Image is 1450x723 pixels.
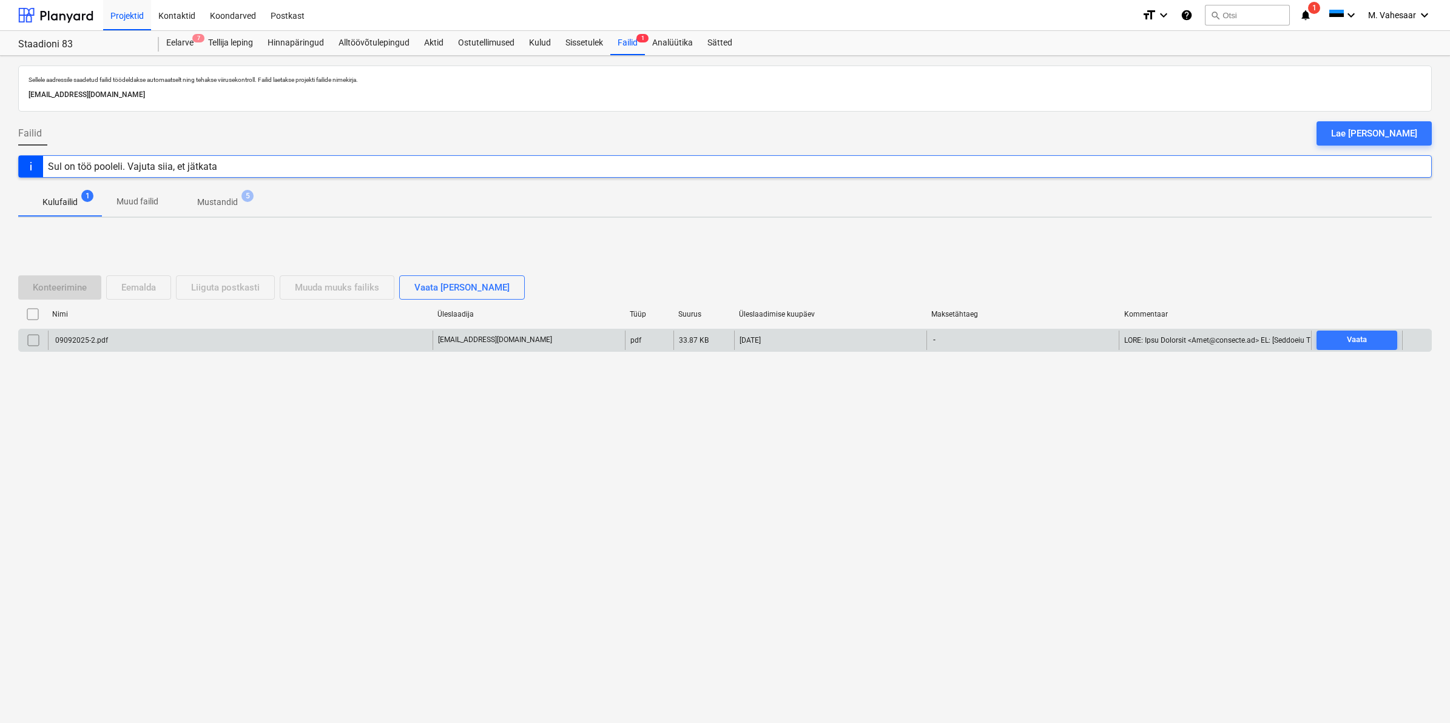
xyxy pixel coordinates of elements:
p: Kulufailid [42,196,78,209]
div: Eelarve [159,31,201,55]
div: Lae [PERSON_NAME] [1331,126,1417,141]
div: Vaata [1347,333,1367,347]
div: 09092025-2.pdf [53,336,108,345]
span: - [932,335,937,345]
a: Tellija leping [201,31,260,55]
a: Eelarve7 [159,31,201,55]
div: Nimi [52,310,428,318]
a: Analüütika [645,31,700,55]
a: Aktid [417,31,451,55]
div: 33.87 KB [679,336,709,345]
a: Hinnapäringud [260,31,331,55]
p: [EMAIL_ADDRESS][DOMAIN_NAME] [438,335,552,345]
span: 1 [636,34,649,42]
div: pdf [630,336,641,345]
button: Lae [PERSON_NAME] [1317,121,1432,146]
button: Vaata [PERSON_NAME] [399,275,525,300]
div: Staadioni 83 [18,38,144,51]
div: Üleslaadimise kuupäev [739,310,922,318]
span: 5 [241,190,254,202]
div: Üleslaadija [437,310,620,318]
div: [DATE] [740,336,761,345]
p: Sellele aadressile saadetud failid töödeldakse automaatselt ning tehakse viirusekontroll. Failid ... [29,76,1421,84]
p: Muud failid [116,195,158,208]
div: Maksetähtaeg [931,310,1114,318]
div: Suurus [678,310,729,318]
a: Sissetulek [558,31,610,55]
span: Failid [18,126,42,141]
div: Tüüp [630,310,669,318]
div: Kommentaar [1124,310,1307,318]
span: 1 [81,190,93,202]
a: Failid1 [610,31,645,55]
a: Ostutellimused [451,31,522,55]
button: Vaata [1317,331,1397,350]
a: Alltöövõtulepingud [331,31,417,55]
a: Sätted [700,31,740,55]
div: Vaata [PERSON_NAME] [414,280,510,295]
p: [EMAIL_ADDRESS][DOMAIN_NAME] [29,89,1421,101]
p: Mustandid [197,196,238,209]
div: Failid [610,31,645,55]
a: Kulud [522,31,558,55]
span: 7 [192,34,204,42]
div: Sul on töö pooleli. Vajuta siia, et jätkata [48,161,217,172]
